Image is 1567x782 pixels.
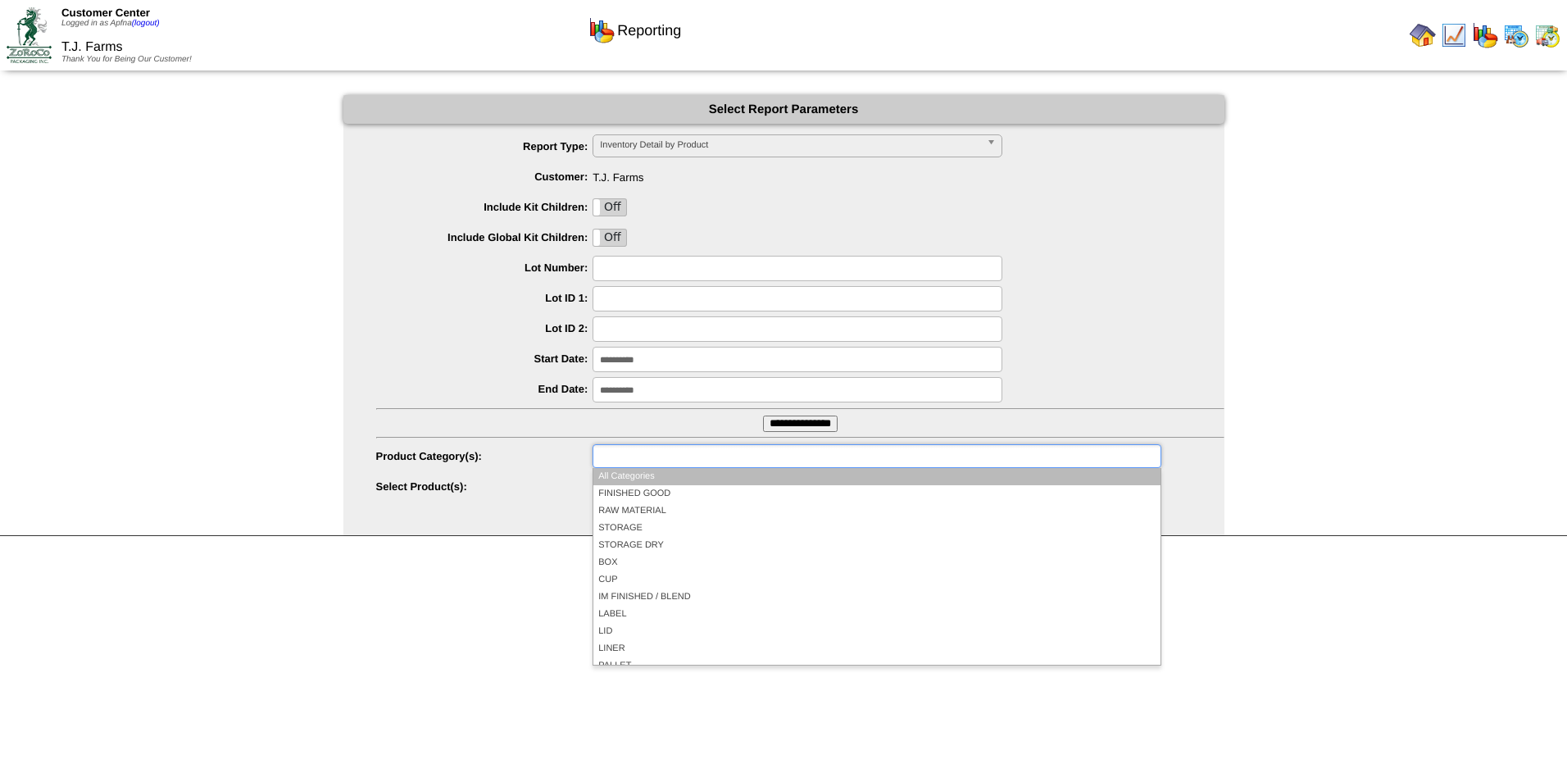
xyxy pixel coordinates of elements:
[617,22,681,39] span: Reporting
[376,261,593,274] label: Lot Number:
[593,589,1160,606] li: IM FINISHED / BLEND
[593,502,1160,520] li: RAW MATERIAL
[1503,22,1529,48] img: calendarprod.gif
[1410,22,1436,48] img: home.gif
[61,55,192,64] span: Thank You for Being Our Customer!
[376,292,593,304] label: Lot ID 1:
[132,19,160,28] a: (logout)
[593,537,1160,554] li: STORAGE DRY
[593,199,626,216] label: Off
[593,520,1160,537] li: STORAGE
[593,554,1160,571] li: BOX
[593,623,1160,640] li: LID
[376,231,593,243] label: Include Global Kit Children:
[593,198,627,216] div: OnOff
[376,165,1224,184] span: T.J. Farms
[376,450,593,462] label: Product Category(s):
[376,480,593,493] label: Select Product(s):
[1472,22,1498,48] img: graph.gif
[7,7,52,62] img: ZoRoCo_Logo(Green%26Foil)%20jpg.webp
[61,19,160,28] span: Logged in as Apfna
[593,606,1160,623] li: LABEL
[61,40,123,54] span: T.J. Farms
[376,140,593,152] label: Report Type:
[61,7,150,19] span: Customer Center
[376,352,593,365] label: Start Date:
[593,640,1160,657] li: LINER
[593,485,1160,502] li: FINISHED GOOD
[1534,22,1560,48] img: calendarinout.gif
[600,135,980,155] span: Inventory Detail by Product
[343,95,1224,124] div: Select Report Parameters
[376,322,593,334] label: Lot ID 2:
[376,170,593,183] label: Customer:
[593,657,1160,675] li: PALLET
[593,468,1160,485] li: All Categories
[593,229,627,247] div: OnOff
[593,230,626,246] label: Off
[376,201,593,213] label: Include Kit Children:
[1441,22,1467,48] img: line_graph.gif
[376,383,593,395] label: End Date:
[588,17,615,43] img: graph.gif
[593,571,1160,589] li: CUP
